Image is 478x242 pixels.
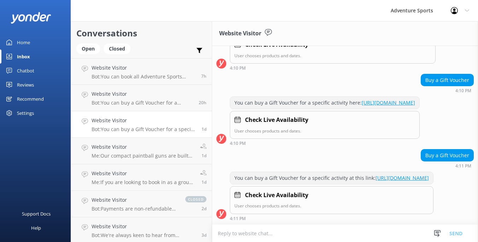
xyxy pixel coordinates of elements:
[219,29,261,38] h3: Website Visitor
[76,26,206,40] h2: Conversations
[230,141,420,146] div: Sep 10 2025 04:10pm (UTC +01:00) Europe/London
[362,99,415,106] a: [URL][DOMAIN_NAME]
[245,191,308,200] h4: Check Live Availability
[92,100,193,106] p: Bot: You can buy a Gift Voucher for a specific activity online at the following link: [URL][DOMAI...
[234,202,429,209] p: User chooses products and dates.
[202,153,206,159] span: Sep 10 2025 09:22am (UTC +01:00) Europe/London
[71,164,212,191] a: Website VisitorMe:If you are looking to book in as a group then a single voucher will be easier b...
[92,206,178,212] p: Bot: Payments are non-refundable unless you're cancelling at least 14 days before the event, or i...
[71,85,212,111] a: Website VisitorBot:You can buy a Gift Voucher for a specific activity online at the following lin...
[22,207,51,221] div: Support Docs
[421,149,473,161] div: Buy a Gift Voucher
[230,141,246,146] strong: 4:10 PM
[421,74,473,86] div: Buy a Gift Voucher
[230,66,246,70] strong: 4:10 PM
[92,117,196,124] h4: Website Visitor
[92,64,196,72] h4: Website Visitor
[455,89,471,93] strong: 4:10 PM
[230,172,433,184] div: You can buy a Gift Voucher for a specific activity at this link:
[234,128,415,134] p: User chooses products and dates.
[17,92,44,106] div: Recommend
[202,206,206,212] span: Sep 08 2025 06:44pm (UTC +01:00) Europe/London
[92,73,196,80] p: Bot: You can book all Adventure Sports activity packages online at: [URL][DOMAIN_NAME]. Options i...
[92,179,195,185] p: Me: If you are looking to book in as a group then a single voucher will be easier but if the indi...
[230,65,436,70] div: Sep 10 2025 04:10pm (UTC +01:00) Europe/London
[201,73,206,79] span: Sep 11 2025 08:39am (UTC +01:00) Europe/London
[76,45,104,52] a: Open
[421,88,474,93] div: Sep 10 2025 04:10pm (UTC +01:00) Europe/London
[202,179,206,185] span: Sep 10 2025 09:21am (UTC +01:00) Europe/London
[17,64,34,78] div: Chatbot
[199,100,206,106] span: Sep 10 2025 07:39pm (UTC +01:00) Europe/London
[31,221,41,235] div: Help
[92,153,195,159] p: Me: Our compact paintball guns are built from lightweight materials, making them easy to hold and...
[92,223,196,230] h4: Website Visitor
[202,232,206,238] span: Sep 08 2025 04:25pm (UTC +01:00) Europe/London
[375,175,429,181] a: [URL][DOMAIN_NAME]
[92,90,193,98] h4: Website Visitor
[11,12,51,24] img: yonder-white-logo.png
[230,216,433,221] div: Sep 10 2025 04:11pm (UTC +01:00) Europe/London
[104,45,134,52] a: Closed
[92,196,178,204] h4: Website Visitor
[230,97,419,109] div: You can buy a Gift Voucher for a specific activity here:
[92,143,195,151] h4: Website Visitor
[92,170,195,177] h4: Website Visitor
[17,78,34,92] div: Reviews
[71,191,212,217] a: Website VisitorBot:Payments are non-refundable unless you're cancelling at least 14 days before t...
[185,196,206,202] span: closed
[92,232,196,238] p: Bot: We're always keen to hear from enthusiastic people who’d like to join the Adventure Sports t...
[421,163,474,168] div: Sep 10 2025 04:11pm (UTC +01:00) Europe/London
[230,217,246,221] strong: 4:11 PM
[455,164,471,168] strong: 4:11 PM
[245,116,308,125] h4: Check Live Availability
[17,106,34,120] div: Settings
[71,58,212,85] a: Website VisitorBot:You can book all Adventure Sports activity packages online at: [URL][DOMAIN_NA...
[92,126,196,132] p: Bot: You can buy a Gift Voucher for a specific activity at this link: [URL][DOMAIN_NAME]
[202,126,206,132] span: Sep 10 2025 04:11pm (UTC +01:00) Europe/London
[71,138,212,164] a: Website VisitorMe:Our compact paintball guns are built from lightweight materials, making them ea...
[71,111,212,138] a: Website VisitorBot:You can buy a Gift Voucher for a specific activity at this link: [URL][DOMAIN_...
[234,52,431,59] p: User chooses products and dates.
[104,43,130,54] div: Closed
[17,49,30,64] div: Inbox
[17,35,30,49] div: Home
[76,43,100,54] div: Open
